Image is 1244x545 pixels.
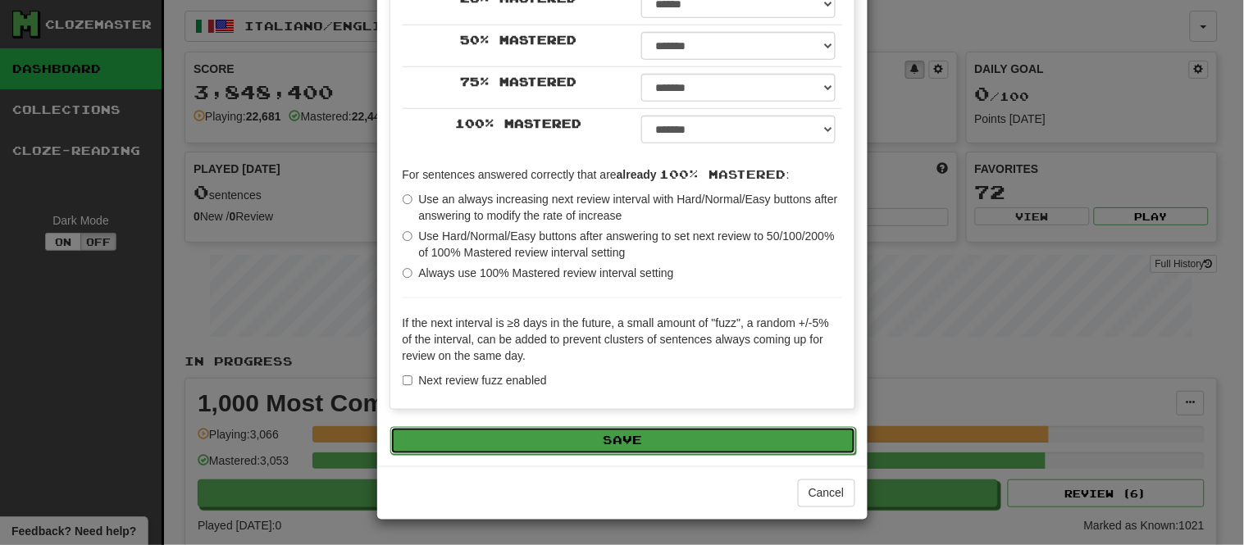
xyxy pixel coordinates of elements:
label: Use an always increasing next review interval with Hard/Normal/Easy buttons after answering to mo... [403,191,842,224]
strong: already [617,168,657,181]
label: Use Hard/Normal/Easy buttons after answering to set next review to 50/100/200% of 100% Mastered r... [403,228,842,261]
label: Next review fuzz enabled [403,372,547,388]
input: Use Hard/Normal/Easy buttons after answering to set next review to 50/100/200% of 100% Mastered r... [403,231,413,242]
label: 50 % Mastered [460,32,576,48]
p: If the next interval is ≥8 days in the future, a small amount of "fuzz", a random +/-5% of the in... [403,315,842,364]
input: Use an always increasing next review interval with Hard/Normal/Easy buttons after answering to mo... [403,194,413,205]
p: For sentences answered correctly that are : [403,166,842,183]
button: Cancel [798,479,855,507]
span: 100% Mastered [660,167,786,181]
input: Always use 100% Mastered review interval setting [403,268,413,279]
label: 75 % Mastered [460,74,576,90]
label: Always use 100% Mastered review interval setting [403,265,674,281]
label: 100 % Mastered [455,116,581,132]
input: Next review fuzz enabled [403,375,413,386]
button: Save [390,427,856,455]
